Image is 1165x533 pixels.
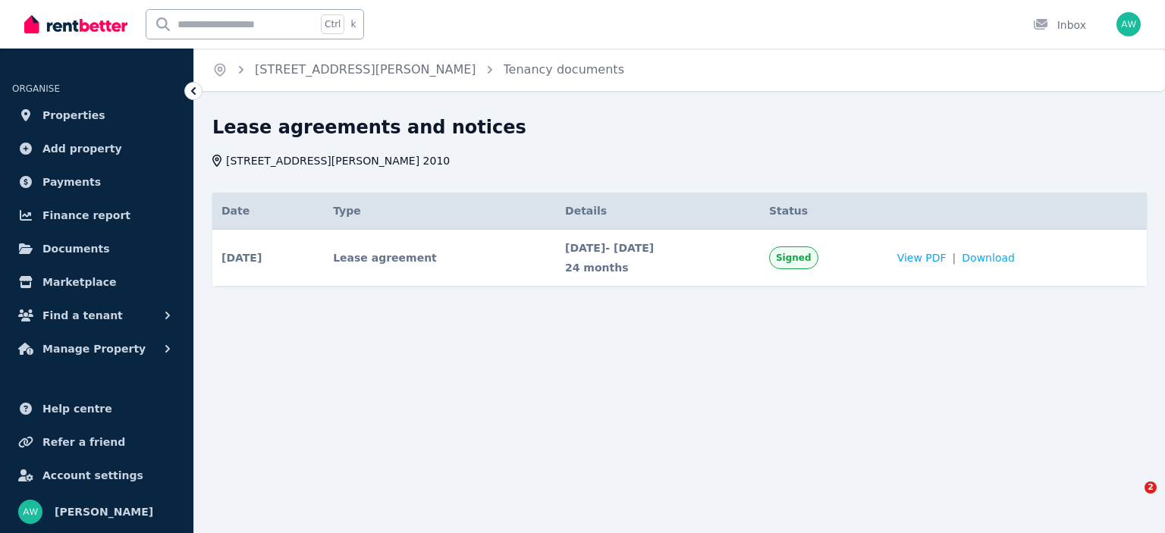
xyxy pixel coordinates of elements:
[324,193,556,230] th: Type
[12,167,181,197] a: Payments
[42,273,116,291] span: Marketplace
[226,153,450,168] span: [STREET_ADDRESS][PERSON_NAME] 2010
[12,393,181,424] a: Help centre
[897,250,947,265] span: View PDF
[12,300,181,331] button: Find a tenant
[42,206,130,224] span: Finance report
[24,13,127,36] img: RentBetter
[12,133,181,164] a: Add property
[1113,481,1150,518] iframe: Intercom live chat
[12,83,60,94] span: ORGANISE
[565,260,751,275] span: 24 months
[12,234,181,264] a: Documents
[953,250,956,265] span: |
[760,193,888,230] th: Status
[42,466,143,484] span: Account settings
[1033,17,1086,33] div: Inbox
[776,252,812,264] span: Signed
[12,100,181,130] a: Properties
[565,240,751,256] span: [DATE] - [DATE]
[42,173,101,191] span: Payments
[12,200,181,230] a: Finance report
[12,427,181,457] a: Refer a friend
[1145,481,1157,494] span: 2
[212,193,324,230] th: Date
[504,62,624,77] a: Tenancy documents
[255,62,476,77] a: [STREET_ADDRESS][PERSON_NAME]
[556,193,760,230] th: Details
[12,460,181,491] a: Account settings
[18,500,42,524] img: Andrew Wood
[194,49,642,91] nav: Breadcrumb
[321,14,344,34] span: Ctrl
[962,250,1015,265] span: Download
[1116,12,1141,36] img: Andrew Wood
[42,106,105,124] span: Properties
[12,267,181,297] a: Marketplace
[42,140,122,158] span: Add property
[12,334,181,364] button: Manage Property
[324,230,556,287] td: Lease agreement
[42,306,123,325] span: Find a tenant
[42,340,146,358] span: Manage Property
[42,433,125,451] span: Refer a friend
[42,240,110,258] span: Documents
[350,18,356,30] span: k
[55,503,153,521] span: [PERSON_NAME]
[221,250,262,265] span: [DATE]
[212,115,526,140] h1: Lease agreements and notices
[42,400,112,418] span: Help centre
